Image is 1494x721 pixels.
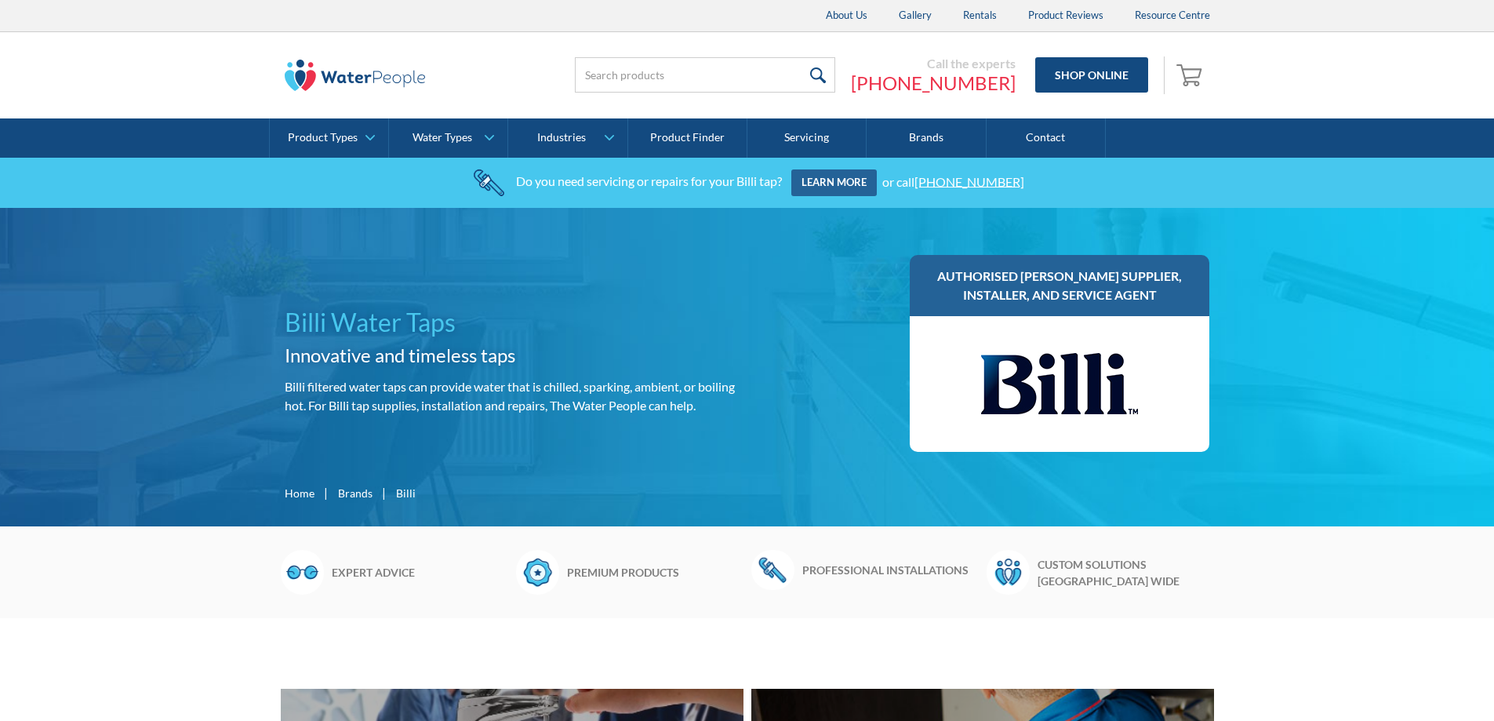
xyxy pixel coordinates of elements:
a: Shop Online [1035,57,1148,93]
input: Search products [575,57,835,93]
img: Glasses [281,550,324,594]
a: Servicing [747,118,867,158]
a: Brands [867,118,986,158]
a: Water Types [389,118,507,158]
h6: Professional installations [802,562,979,578]
img: Billi [981,332,1138,436]
div: Billi [396,485,416,501]
h6: Custom solutions [GEOGRAPHIC_DATA] wide [1038,556,1214,589]
a: Open empty cart [1172,56,1210,94]
img: shopping cart [1176,62,1206,87]
div: Call the experts [851,56,1016,71]
a: Product Finder [628,118,747,158]
a: Product Types [270,118,388,158]
div: Industries [537,131,586,144]
h3: Authorised [PERSON_NAME] supplier, installer, and service agent [925,267,1194,304]
a: [PHONE_NUMBER] [851,71,1016,95]
div: Product Types [288,131,358,144]
h2: Innovative and timeless taps [285,341,741,370]
div: | [380,483,388,502]
img: Badge [516,550,559,594]
p: Billi filtered water taps can provide water that is chilled, sparking, ambient, or boiling hot. F... [285,377,741,415]
img: Waterpeople Symbol [987,550,1030,594]
div: or call [882,173,1024,188]
h1: Billi Water Taps [285,304,741,341]
img: The Water People [285,60,426,91]
a: Industries [508,118,627,158]
a: [PHONE_NUMBER] [914,173,1024,188]
a: Learn more [791,169,877,196]
h6: Expert advice [332,564,508,581]
a: Brands [338,485,373,501]
a: Contact [987,118,1106,158]
a: Home [285,485,314,501]
img: Wrench [751,550,794,589]
div: Water Types [413,131,472,144]
div: Do you need servicing or repairs for your Billi tap? [516,173,782,188]
div: | [322,483,330,502]
h6: Premium products [567,564,743,581]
